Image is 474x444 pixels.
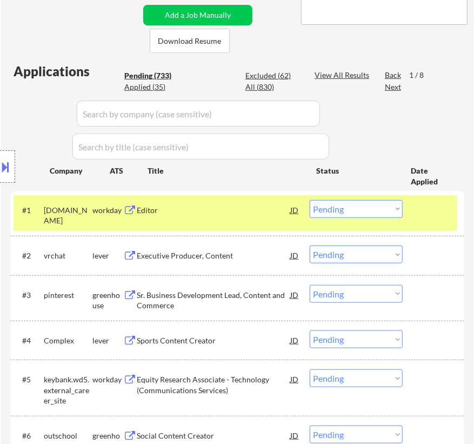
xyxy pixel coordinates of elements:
[289,369,299,389] div: JD
[289,330,299,350] div: JD
[289,200,299,220] div: JD
[289,285,299,304] div: JD
[44,430,92,441] div: outschool
[137,205,290,216] div: Editor
[316,161,395,180] div: Status
[245,82,299,92] div: All (830)
[22,290,35,301] div: #3
[77,101,320,127] input: Search by company (case sensitive)
[22,430,35,441] div: #6
[137,374,290,395] div: Equity Research Associate - Technology (Communications Services)
[411,165,451,187] div: Date Applied
[143,5,252,25] button: Add a Job Manually
[137,335,290,346] div: Sports Content Creator
[22,374,35,385] div: #5
[150,29,230,53] button: Download Resume
[14,65,121,78] div: Applications
[409,70,434,81] div: 1 / 8
[385,70,402,81] div: Back
[289,246,299,265] div: JD
[92,374,123,385] div: workday
[22,335,35,346] div: #4
[137,250,290,261] div: Executive Producer, Content
[315,70,372,81] div: View All Results
[137,430,290,441] div: Social Content Creator
[92,335,123,346] div: lever
[92,290,123,311] div: greenhouse
[148,165,306,176] div: Title
[137,290,290,311] div: Sr. Business Development Lead, Content and Commerce
[44,374,92,406] div: keybank.wd5.external_career_site
[44,335,92,346] div: Complex
[72,134,329,160] input: Search by title (case sensitive)
[245,70,299,81] div: Excluded (62)
[44,290,92,301] div: pinterest
[385,82,402,92] div: Next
